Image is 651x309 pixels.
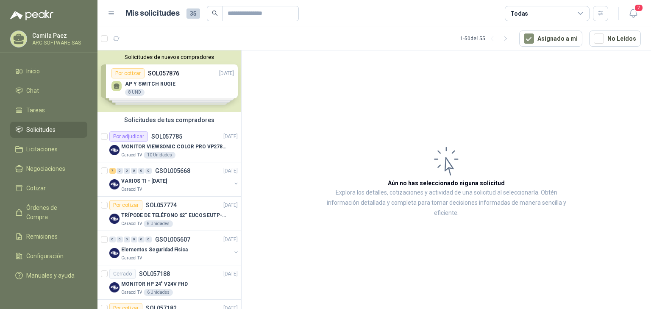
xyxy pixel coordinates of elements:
div: 8 Unidades [144,220,173,227]
a: Solicitudes [10,122,87,138]
p: [DATE] [223,270,238,278]
p: Caracol TV [121,220,142,227]
a: Órdenes de Compra [10,200,87,225]
div: 0 [124,168,130,174]
a: Remisiones [10,228,87,245]
p: [DATE] [223,133,238,141]
div: Por cotizar [109,200,142,210]
div: Cerrado [109,269,136,279]
p: Elementos Seguridad Fisica [121,246,188,254]
p: MONITOR VIEWSONIC COLOR PRO VP2786-4K [121,143,227,151]
div: 1 - 50 de 155 [460,32,512,45]
img: Company Logo [109,214,120,224]
div: 0 [131,237,137,242]
span: Inicio [26,67,40,76]
p: SOL057188 [139,271,170,277]
a: Negociaciones [10,161,87,177]
div: Solicitudes de nuevos compradoresPor cotizarSOL057876[DATE] AP Y SWITCH RUGIE8 UNDPor cotizarSOL0... [97,50,241,112]
p: SOL057785 [151,134,182,139]
div: 0 [138,168,145,174]
p: Camila Paez [32,33,85,39]
span: Negociaciones [26,164,65,173]
span: search [212,10,218,16]
p: MONITOR HP 24" V24V FHD [121,280,188,288]
p: [DATE] [223,167,238,175]
div: Solicitudes de tus compradores [97,112,241,128]
span: Remisiones [26,232,58,241]
span: 2 [634,4,643,12]
p: VARIOS TI - [DATE] [121,177,167,185]
p: SOL057774 [146,202,177,208]
h3: Aún no has seleccionado niguna solicitud [388,178,505,188]
p: Caracol TV [121,152,142,159]
span: Tareas [26,106,45,115]
a: Inicio [10,63,87,79]
span: Manuales y ayuda [26,271,75,280]
a: CerradoSOL057188[DATE] Company LogoMONITOR HP 24" V24V FHDCaracol TV6 Unidades [97,265,241,300]
a: Licitaciones [10,141,87,157]
div: 0 [117,237,123,242]
div: 6 Unidades [144,289,173,296]
p: TRÍPODE DE TELÉFONO 62“ EUCOS EUTP-010 [121,212,227,220]
span: Configuración [26,251,64,261]
button: Asignado a mi [519,31,582,47]
p: GSOL005607 [155,237,190,242]
img: Company Logo [109,282,120,292]
span: Chat [26,86,39,95]
p: [DATE] [223,201,238,209]
img: Company Logo [109,179,120,189]
p: ARC SOFTWARE SAS [32,40,85,45]
a: Por cotizarSOL057774[DATE] Company LogoTRÍPODE DE TELÉFONO 62“ EUCOS EUTP-010Caracol TV8 Unidades [97,197,241,231]
span: Solicitudes [26,125,56,134]
button: No Leídos [589,31,641,47]
div: 7 [109,168,116,174]
div: Por adjudicar [109,131,148,142]
p: GSOL005668 [155,168,190,174]
img: Logo peakr [10,10,53,20]
span: Cotizar [26,184,46,193]
p: [DATE] [223,236,238,244]
a: Configuración [10,248,87,264]
a: Cotizar [10,180,87,196]
div: 0 [117,168,123,174]
p: Caracol TV [121,186,142,193]
img: Company Logo [109,248,120,258]
div: 0 [145,237,152,242]
button: 2 [626,6,641,21]
a: Chat [10,83,87,99]
div: 0 [124,237,130,242]
a: Manuales y ayuda [10,267,87,284]
div: 0 [138,237,145,242]
div: 10 Unidades [144,152,175,159]
div: 0 [145,168,152,174]
span: Órdenes de Compra [26,203,79,222]
h1: Mis solicitudes [125,7,180,19]
button: Solicitudes de nuevos compradores [101,54,238,60]
div: 0 [131,168,137,174]
span: Licitaciones [26,145,58,154]
img: Company Logo [109,145,120,155]
p: Caracol TV [121,289,142,296]
p: Caracol TV [121,255,142,262]
a: Por adjudicarSOL057785[DATE] Company LogoMONITOR VIEWSONIC COLOR PRO VP2786-4KCaracol TV10 Unidades [97,128,241,162]
span: 35 [186,8,200,19]
p: Explora los detalles, cotizaciones y actividad de una solicitud al seleccionarla. Obtén informaci... [326,188,566,218]
div: 0 [109,237,116,242]
a: 7 0 0 0 0 0 GSOL005668[DATE] Company LogoVARIOS TI - [DATE]Caracol TV [109,166,239,193]
div: Todas [510,9,528,18]
a: 0 0 0 0 0 0 GSOL005607[DATE] Company LogoElementos Seguridad FisicaCaracol TV [109,234,239,262]
a: Tareas [10,102,87,118]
